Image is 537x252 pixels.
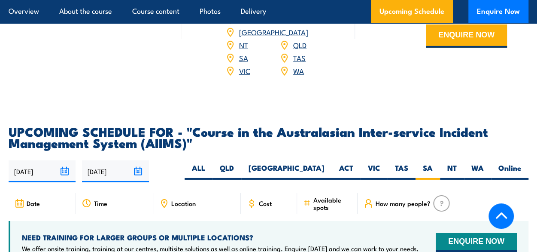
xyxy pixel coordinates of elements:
[239,40,248,50] a: NT
[491,163,528,180] label: Online
[388,163,416,180] label: TAS
[9,160,76,182] input: From date
[239,65,250,76] a: VIC
[361,163,388,180] label: VIC
[27,200,40,207] span: Date
[376,200,431,207] span: How many people?
[171,200,196,207] span: Location
[293,65,304,76] a: WA
[9,126,528,148] h2: UPCOMING SCHEDULE FOR - "Course in the Australasian Inter-service Incident Management System (AII...
[313,196,351,211] span: Available spots
[293,40,306,50] a: QLD
[239,27,308,37] a: [GEOGRAPHIC_DATA]
[212,163,241,180] label: QLD
[239,14,252,24] a: ACT
[293,52,306,63] a: TAS
[426,25,507,48] button: ENQUIRE NOW
[416,163,440,180] label: SA
[94,200,107,207] span: Time
[464,163,491,180] label: WA
[82,160,149,182] input: To date
[22,233,419,242] h4: NEED TRAINING FOR LARGER GROUPS OR MULTIPLE LOCATIONS?
[440,163,464,180] label: NT
[185,163,212,180] label: ALL
[436,233,517,252] button: ENQUIRE NOW
[332,163,361,180] label: ACT
[259,200,272,207] span: Cost
[241,163,332,180] label: [GEOGRAPHIC_DATA]
[239,52,248,63] a: SA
